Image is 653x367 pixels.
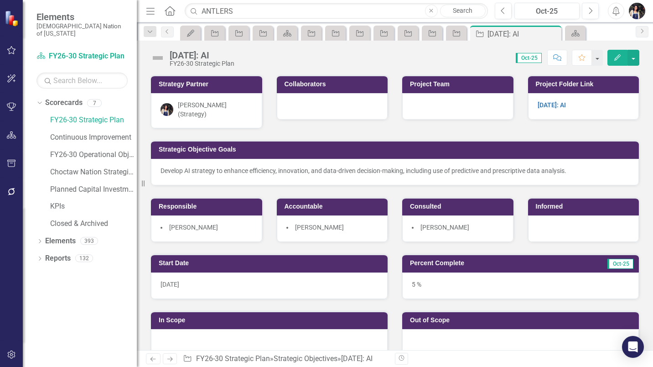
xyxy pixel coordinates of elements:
a: [DATE]: AI [538,101,566,109]
h3: Out of Scope [410,317,634,324]
a: Strategic Objectives [274,354,337,363]
p: Develop AI strategy to enhance efficiency, innovation, and data-driven decision-making, including... [161,166,629,175]
div: [DATE]: AI [170,50,234,60]
h3: Project Team [410,81,509,88]
a: Continuous Improvement [50,132,137,143]
input: Search ClearPoint... [185,3,488,19]
a: Reports [45,253,71,264]
div: Oct-25 [518,6,576,17]
a: KPIs [50,201,137,212]
small: [DEMOGRAPHIC_DATA] Nation of [US_STATE] [36,22,128,37]
input: Search Below... [36,73,128,89]
button: Oct-25 [514,3,580,19]
span: Oct-25 [516,53,542,63]
div: 393 [80,237,98,245]
a: FY26-30 Strategic Plan [50,115,137,126]
h3: Project Folder Link [536,81,635,88]
a: FY26-30 Operational Objectives [50,150,137,160]
div: » » [183,354,388,364]
h3: Consulted [410,203,509,210]
img: Not Defined [150,51,165,65]
span: [DATE] [161,281,179,288]
span: [PERSON_NAME] [295,224,344,231]
span: Oct-25 [607,259,633,269]
img: Layla Freeman [629,3,645,19]
h3: Strategic Objective Goals [159,146,634,153]
span: [PERSON_NAME] [420,224,469,231]
div: Open Intercom Messenger [622,336,644,358]
h3: Strategy Partner [159,81,258,88]
div: FY26-30 Strategic Plan [170,60,234,67]
div: [DATE]: AI [341,354,373,363]
img: ClearPoint Strategy [5,10,21,26]
a: FY26-30 Strategic Plan [36,51,128,62]
h3: Collaborators [285,81,384,88]
a: Search [440,5,486,17]
h3: In Scope [159,317,383,324]
h3: Informed [536,203,635,210]
a: Closed & Archived [50,219,137,229]
span: Elements [36,11,128,22]
div: [DATE]: AI [487,28,559,40]
img: Layla Freeman [161,103,173,116]
a: Scorecards [45,98,83,108]
div: 7 [87,99,102,107]
h3: Start Date [159,260,383,267]
div: 132 [75,255,93,262]
h3: Responsible [159,203,258,210]
div: [PERSON_NAME] (Strategy) [178,100,253,119]
h3: Percent Complete [410,260,560,267]
div: 5 % [402,273,639,299]
a: Planned Capital Investments [50,184,137,195]
a: Elements [45,236,76,246]
a: FY26-30 Strategic Plan [196,354,270,363]
h3: Accountable [285,203,384,210]
a: Choctaw Nation Strategic Plan [50,167,137,178]
span: [PERSON_NAME] [169,224,218,231]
